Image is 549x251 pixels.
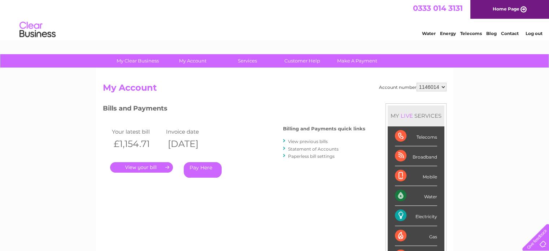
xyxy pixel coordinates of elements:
div: LIVE [399,112,414,119]
div: Mobile [395,166,437,186]
th: [DATE] [164,137,218,151]
a: Contact [501,31,519,36]
a: My Clear Business [108,54,167,68]
a: Blog [486,31,497,36]
th: £1,154.71 [110,137,164,151]
h2: My Account [103,83,446,96]
div: Clear Business is a trading name of Verastar Limited (registered in [GEOGRAPHIC_DATA] No. 3667643... [104,4,445,35]
a: Services [218,54,277,68]
a: Make A Payment [327,54,387,68]
a: Energy [440,31,456,36]
div: Water [395,186,437,206]
div: Account number [379,83,446,91]
div: Broadband [395,146,437,166]
div: MY SERVICES [388,105,444,126]
a: Telecoms [460,31,482,36]
a: View previous bills [288,139,328,144]
div: Electricity [395,206,437,226]
a: Customer Help [273,54,332,68]
h4: Billing and Payments quick links [283,126,365,131]
a: Pay Here [184,162,222,178]
td: Invoice date [164,127,218,137]
a: . [110,162,173,173]
a: Water [422,31,436,36]
img: logo.png [19,19,56,41]
a: 0333 014 3131 [413,4,463,13]
h3: Bills and Payments [103,103,365,116]
td: Your latest bill [110,127,164,137]
a: Statement of Accounts [288,146,339,152]
div: Telecoms [395,126,437,146]
a: Log out [525,31,542,36]
div: Gas [395,226,437,246]
a: Paperless bill settings [288,153,335,159]
a: My Account [163,54,222,68]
